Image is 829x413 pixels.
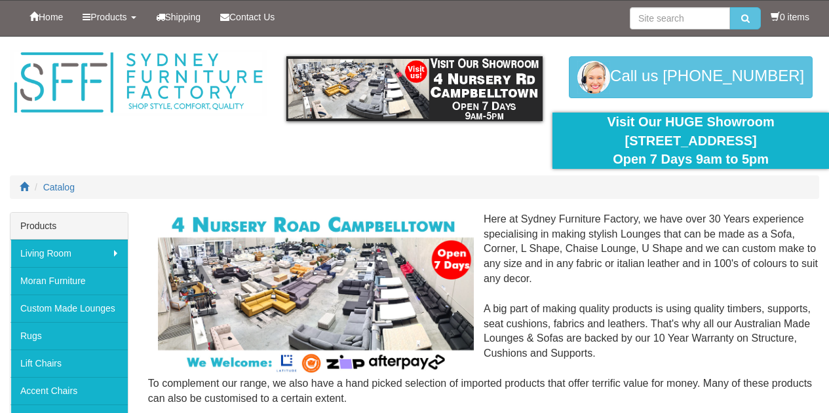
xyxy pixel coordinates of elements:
[562,113,819,169] div: Visit Our HUGE Showroom [STREET_ADDRESS] Open 7 Days 9am to 5pm
[20,1,73,33] a: Home
[90,12,126,22] span: Products
[158,212,474,376] img: Corner Modular Lounges
[10,240,128,267] a: Living Room
[10,350,128,377] a: Lift Chairs
[10,267,128,295] a: Moran Furniture
[229,12,275,22] span: Contact Us
[10,213,128,240] div: Products
[10,50,267,116] img: Sydney Furniture Factory
[10,295,128,322] a: Custom Made Lounges
[73,1,145,33] a: Products
[210,1,284,33] a: Contact Us
[146,1,211,33] a: Shipping
[10,322,128,350] a: Rugs
[43,182,75,192] a: Catalog
[630,7,730,29] input: Site search
[10,377,128,404] a: Accent Chairs
[39,12,63,22] span: Home
[286,56,543,121] img: showroom.gif
[165,12,201,22] span: Shipping
[771,10,809,24] li: 0 items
